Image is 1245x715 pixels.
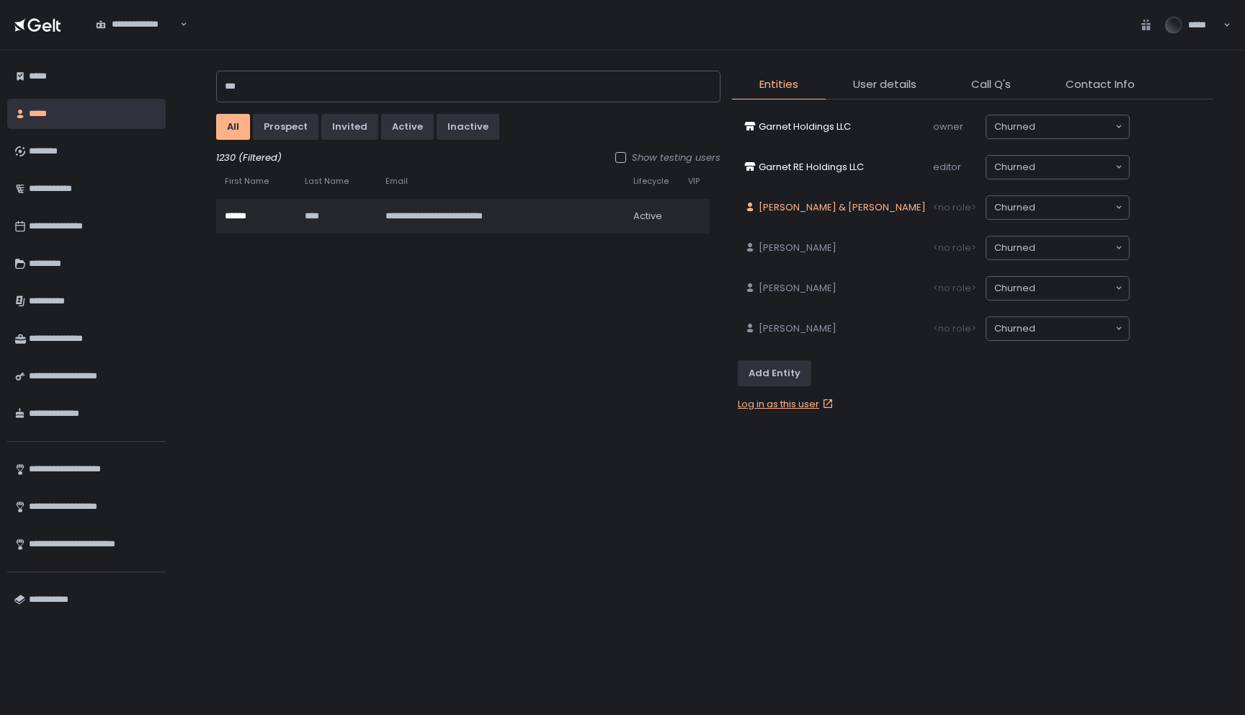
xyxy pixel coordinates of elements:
[227,120,239,133] div: All
[759,161,864,174] span: Garnet RE Holdings LLC
[933,200,976,214] span: <no role>
[321,114,378,140] button: invited
[759,282,836,295] span: [PERSON_NAME]
[633,210,662,223] span: active
[385,176,408,187] span: Email
[994,120,1035,133] span: churned
[392,120,423,133] div: active
[738,195,932,220] a: [PERSON_NAME] & [PERSON_NAME]
[216,151,720,164] div: 1230 (Filtered)
[933,120,963,133] span: owner
[688,176,700,187] span: VIP
[332,120,367,133] div: invited
[225,176,269,187] span: First Name
[986,156,1129,179] div: Search for option
[994,201,1035,214] span: churned
[437,114,499,140] button: inactive
[633,176,669,187] span: Lifecycle
[759,120,851,133] span: Garnet Holdings LLC
[759,241,836,254] span: [PERSON_NAME]
[738,360,811,386] button: Add Entity
[933,321,976,335] span: <no role>
[1035,281,1114,296] input: Search for option
[1035,120,1114,134] input: Search for option
[305,176,349,187] span: Last Name
[86,9,187,40] div: Search for option
[1035,160,1114,174] input: Search for option
[738,115,857,139] a: Garnet Holdings LLC
[264,120,308,133] div: prospect
[986,317,1129,340] div: Search for option
[1035,200,1114,215] input: Search for option
[986,196,1129,219] div: Search for option
[738,276,842,301] a: [PERSON_NAME]
[994,322,1035,335] span: churned
[447,120,488,133] div: inactive
[749,367,800,380] div: Add Entity
[738,236,842,260] a: [PERSON_NAME]
[994,282,1035,295] span: churned
[933,281,976,295] span: <no role>
[971,76,1011,93] span: Call Q's
[738,316,842,341] a: [PERSON_NAME]
[994,241,1035,254] span: churned
[986,236,1129,259] div: Search for option
[759,76,798,93] span: Entities
[381,114,434,140] button: active
[1035,321,1114,336] input: Search for option
[933,160,961,174] span: editor
[253,114,318,140] button: prospect
[759,201,926,214] span: [PERSON_NAME] & [PERSON_NAME]
[1035,241,1114,255] input: Search for option
[216,114,250,140] button: All
[986,115,1129,138] div: Search for option
[986,277,1129,300] div: Search for option
[1066,76,1135,93] span: Contact Info
[994,161,1035,174] span: churned
[853,76,916,93] span: User details
[738,155,870,179] a: Garnet RE Holdings LLC
[759,322,836,335] span: [PERSON_NAME]
[178,17,179,32] input: Search for option
[933,241,976,254] span: <no role>
[738,398,836,411] a: Log in as this user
